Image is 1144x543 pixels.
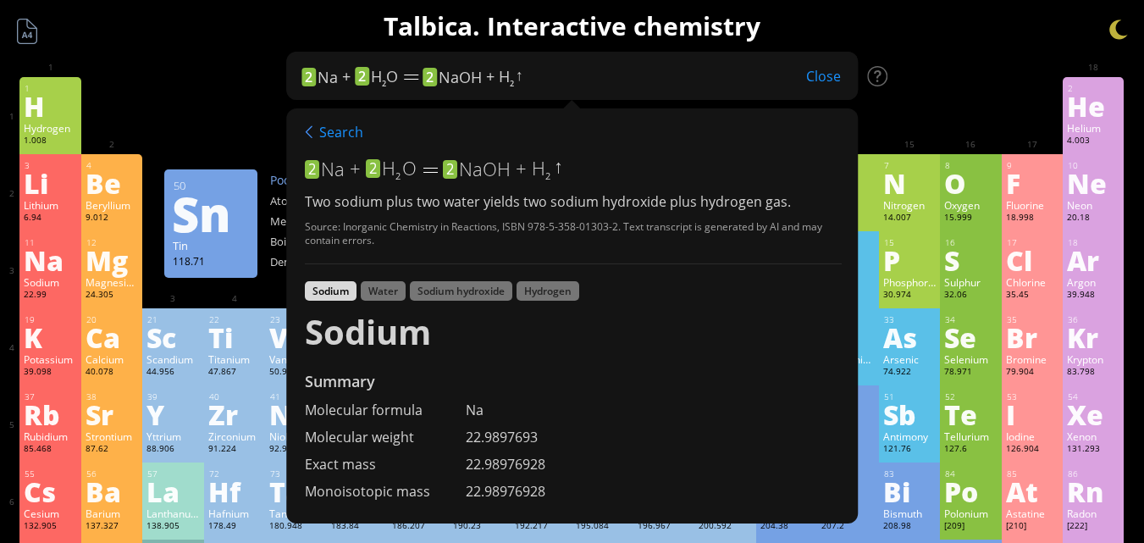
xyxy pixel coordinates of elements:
div: 9 [1007,160,1058,171]
div: 39.098 [24,366,76,380]
div: 3 [25,160,76,171]
span: H O [371,66,398,86]
div: Zr [208,401,261,428]
div: 118.71 [173,254,249,268]
div: Strontium [86,429,138,443]
mark: 2 [366,159,380,178]
div: Monoisotopic mass [305,482,466,501]
mark: 2 [301,68,316,86]
div: F [1006,169,1058,197]
div: Astatine [1006,507,1058,520]
div: 85.468 [24,443,76,457]
div: Titanium [208,352,261,366]
span: H [499,66,514,86]
div: 195.084 [576,520,628,534]
div: 9.012 [86,212,138,225]
div: 8 [945,160,997,171]
div: Melting point [270,213,355,229]
div: I [1006,401,1058,428]
div: [222] [1067,520,1119,534]
div: [210] [1006,520,1058,534]
div: V [269,324,322,351]
div: 12 [86,237,138,248]
mark: 2 [355,67,369,86]
div: 30.974 [883,289,936,302]
div: 183.84 [331,520,384,534]
i: ↑ [552,153,563,178]
div: 131.293 [1067,443,1119,457]
div: Li [24,169,76,197]
i: ↑ [514,64,523,86]
div: [209] [944,520,997,534]
div: 55 [25,468,76,479]
div: Tantalum [269,507,322,520]
mark: 2 [443,160,457,179]
div: Beryllium [86,198,138,212]
div: Br [1006,324,1058,351]
div: Search [305,121,363,143]
div: Bismuth [883,507,936,520]
div: 20.18 [1067,212,1119,225]
div: Two sodium plus two water yields two sodium hydroxide plus hydrogen gas. [305,192,842,211]
div: Zirconium [208,429,261,443]
div: Rn [1067,478,1119,505]
div: N [883,169,936,197]
sub: 2 [545,169,550,182]
sub: 2 [510,78,514,88]
div: 7 [884,160,936,171]
div: 192.217 [515,520,567,534]
div: 47.867 [208,366,261,380]
div: Hafnium [208,507,261,520]
span: Na [321,157,345,181]
div: Yttrium [146,429,199,443]
div: Krypton [1067,352,1119,366]
div: Ne [1067,169,1119,197]
div: + + [301,64,523,89]
div: 4.003 [1067,135,1119,148]
div: 23 [270,314,322,325]
div: 86 [1068,468,1119,479]
div: 78.971 [944,366,997,380]
div: H [24,92,76,119]
div: Neon [1067,198,1119,212]
div: 4 [86,160,138,171]
div: Po [944,478,997,505]
div: Kr [1067,324,1119,351]
div: 39 [147,391,199,402]
mark: 2 [305,160,319,179]
div: Sodium [305,281,356,301]
div: 91.224 [208,443,261,457]
div: He [1067,92,1119,119]
div: Antimony [883,429,936,443]
div: 36 [1068,314,1119,325]
div: 137.327 [86,520,138,534]
div: 17 [1007,237,1058,248]
div: Sc [146,324,199,351]
span: H O [382,156,417,180]
div: 178.49 [208,520,261,534]
div: Fluorine [1006,198,1058,212]
div: 39.948 [1067,289,1119,302]
div: Poor Metal [270,172,439,188]
div: 35 [1007,314,1058,325]
div: At [1006,478,1058,505]
div: Rb [24,401,76,428]
div: Lithium [24,198,76,212]
div: Mg [86,247,138,274]
div: Polonium [944,507,997,520]
div: Vanadium [269,352,322,366]
div: Atomic weight [270,193,355,208]
div: Nb [269,401,322,428]
div: 74.922 [883,366,936,380]
sub: 2 [395,169,401,182]
div: Xe [1067,401,1119,428]
div: Close [789,65,858,87]
div: 88.906 [146,443,199,457]
div: Chlorine [1006,275,1058,289]
div: 204.38 [760,520,813,534]
div: La [146,478,199,505]
div: 19 [25,314,76,325]
div: Tellurium [944,429,997,443]
div: 127.6 [944,443,997,457]
div: Sb [883,401,936,428]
